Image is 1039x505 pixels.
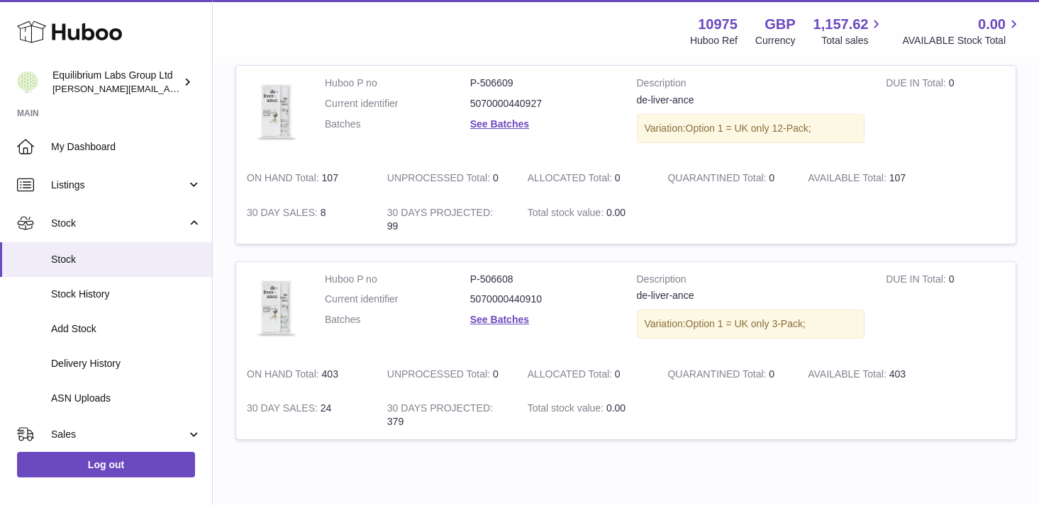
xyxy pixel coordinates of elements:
[52,69,180,96] div: Equilibrium Labs Group Ltd
[51,140,201,154] span: My Dashboard
[978,15,1006,34] span: 0.00
[902,15,1022,47] a: 0.00 AVAILABLE Stock Total
[51,288,201,301] span: Stock History
[637,114,865,143] div: Variation:
[51,253,201,266] span: Stock
[821,34,884,47] span: Total sales
[686,318,806,329] span: Option 1 = UK only 3-Pack;
[387,402,493,417] strong: 30 DAYS PROJECTED
[797,357,938,392] td: 403
[247,368,322,383] strong: ON HAND Total
[236,391,377,439] td: 24
[377,195,517,244] td: 99
[875,262,1016,357] td: 0
[325,76,470,90] dt: Huboo P no
[813,15,885,47] a: 1,157.62 Total sales
[51,178,187,192] span: Listings
[470,273,616,286] dd: P-506608
[247,273,304,343] img: product image
[698,15,738,34] strong: 10975
[637,310,865,339] div: Variation:
[637,93,865,107] div: de-liver-ance
[325,293,470,306] dt: Current identifier
[902,34,1022,47] span: AVAILABLE Stock Total
[236,161,377,195] td: 107
[236,195,377,244] td: 8
[17,72,38,93] img: h.woodrow@theliverclinic.com
[51,428,187,441] span: Sales
[51,392,201,405] span: ASN Uploads
[325,118,470,131] dt: Batches
[690,34,738,47] div: Huboo Ref
[470,314,529,325] a: See Batches
[51,322,201,336] span: Add Stock
[637,273,865,290] strong: Description
[325,313,470,327] dt: Batches
[377,391,517,439] td: 379
[387,368,493,383] strong: UNPROCESSED Total
[470,293,616,306] dd: 5070000440910
[686,123,811,134] span: Option 1 = UK only 12-Pack;
[606,207,626,218] span: 0.00
[769,172,774,183] span: 0
[377,357,517,392] td: 0
[528,368,615,383] strong: ALLOCATED Total
[236,357,377,392] td: 403
[797,161,938,195] td: 107
[325,273,470,286] dt: Huboo P no
[808,368,889,383] strong: AVAILABLE Total
[637,289,865,302] div: de-liver-ance
[247,207,321,222] strong: 30 DAY SALES
[247,76,304,147] img: product image
[667,368,769,383] strong: QUARANTINED Total
[51,217,187,230] span: Stock
[606,402,626,414] span: 0.00
[755,34,796,47] div: Currency
[528,402,606,417] strong: Total stock value
[387,172,493,187] strong: UNPROCESSED Total
[875,66,1016,161] td: 0
[52,83,284,94] span: [PERSON_NAME][EMAIL_ADDRESS][DOMAIN_NAME]
[17,452,195,477] a: Log out
[325,97,470,110] dt: Current identifier
[886,273,948,288] strong: DUE IN Total
[528,207,606,222] strong: Total stock value
[377,161,517,195] td: 0
[517,357,657,392] td: 0
[765,15,795,34] strong: GBP
[813,15,869,34] span: 1,157.62
[51,357,201,370] span: Delivery History
[247,402,321,417] strong: 30 DAY SALES
[667,172,769,187] strong: QUARANTINED Total
[247,172,322,187] strong: ON HAND Total
[886,77,948,92] strong: DUE IN Total
[528,172,615,187] strong: ALLOCATED Total
[517,161,657,195] td: 0
[387,207,493,222] strong: 30 DAYS PROJECTED
[470,118,529,130] a: See Batches
[470,97,616,110] dd: 5070000440927
[637,76,865,93] strong: Description
[769,368,774,380] span: 0
[470,76,616,90] dd: P-506609
[808,172,889,187] strong: AVAILABLE Total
